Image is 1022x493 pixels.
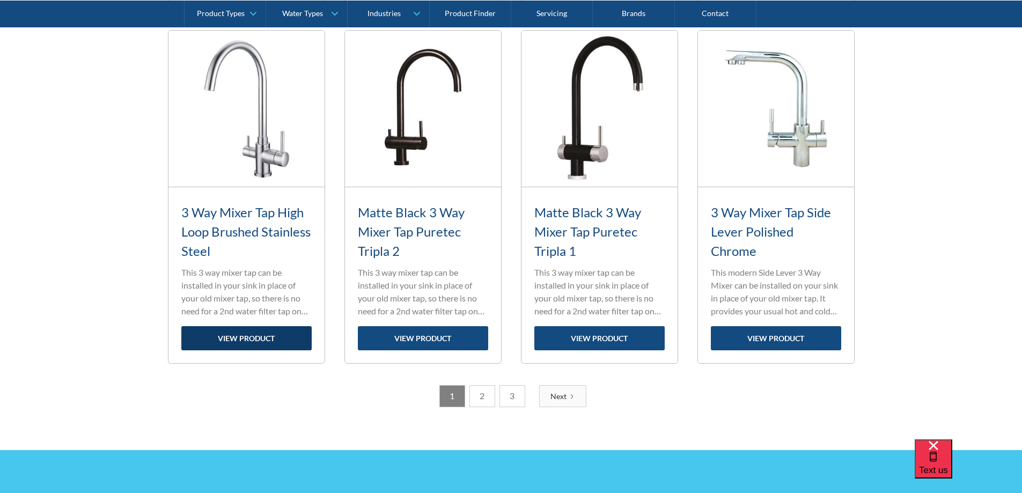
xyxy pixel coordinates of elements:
a: view product [711,326,841,350]
h3: 3 Way Mixer Tap Side Lever Polished Chrome [711,203,841,261]
a: view product [358,326,488,350]
img: 3 Way Mixer Tap Side Lever Polished Chrome [698,31,854,187]
p: This 3 way mixer tap can be installed in your sink in place of your old mixer tap, so there is no... [534,266,665,318]
h3: Matte Black 3 Way Mixer Tap Puretec Tripla 1 [534,203,665,261]
a: 2 [469,385,495,407]
img: 3 Way Mixer Tap High Loop Brushed Stainless Steel [168,31,325,187]
div: Product Types [197,9,245,18]
a: view product [181,326,312,350]
h3: 3 Way Mixer Tap High Loop Brushed Stainless Steel [181,203,312,261]
p: This 3 way mixer tap can be installed in your sink in place of your old mixer tap, so there is no... [181,266,312,318]
img: Matte Black 3 Way Mixer Tap Puretec Tripla 2 [345,31,501,187]
div: Next [550,391,567,402]
h3: Matte Black 3 Way Mixer Tap Puretec Tripla 2 [358,203,488,261]
div: Water Types [282,9,323,18]
img: Matte Black 3 Way Mixer Tap Puretec Tripla 1 [521,31,678,187]
iframe: podium webchat widget bubble [915,439,1022,493]
div: List [168,385,855,407]
a: Next Page [539,385,586,407]
p: This 3 way mixer tap can be installed in your sink in place of your old mixer tap, so there is no... [358,266,488,318]
a: 1 [439,385,465,407]
div: Industries [367,9,401,18]
p: This modern Side Lever 3 Way Mixer can be installed on your sink in place of your old mixer tap. ... [711,266,841,318]
a: view product [534,326,665,350]
a: 3 [499,385,525,407]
